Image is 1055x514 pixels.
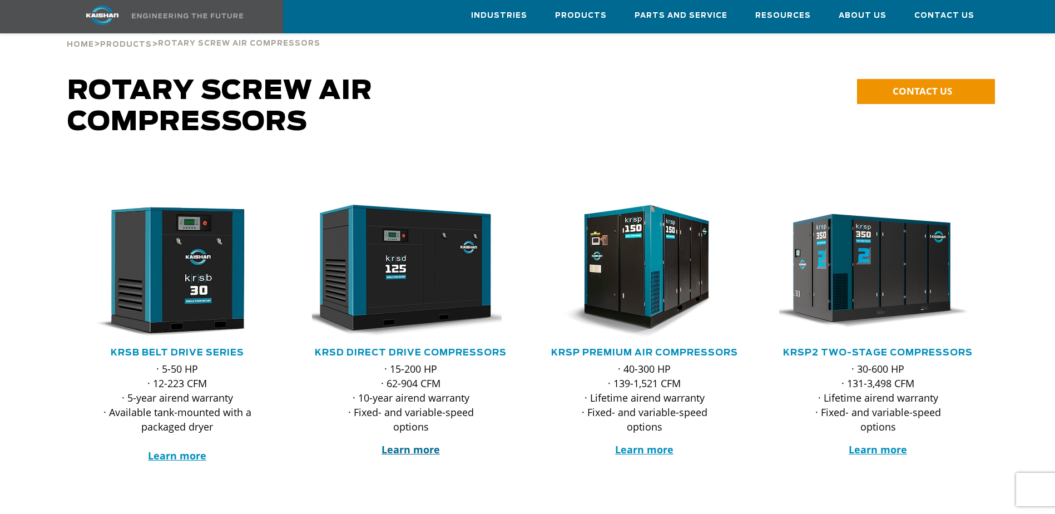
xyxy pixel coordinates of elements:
[67,78,373,136] span: Rotary Screw Air Compressors
[551,348,738,357] a: KRSP Premium Air Compressors
[382,443,440,456] a: Learn more
[839,1,886,31] a: About Us
[555,9,607,22] span: Products
[67,39,94,49] a: Home
[471,1,527,31] a: Industries
[914,1,974,31] a: Contact Us
[312,205,510,338] div: krsd125
[779,205,977,338] div: krsp350
[158,40,320,47] span: Rotary Screw Air Compressors
[70,205,268,338] img: krsb30
[555,1,607,31] a: Products
[132,13,243,18] img: Engineering the future
[537,205,735,338] img: krsp150
[568,362,721,434] p: · 40-300 HP · 139-1,521 CFM · Lifetime airend warranty · Fixed- and variable-speed options
[771,205,969,338] img: krsp350
[849,443,907,456] a: Learn more
[755,1,811,31] a: Resources
[471,9,527,22] span: Industries
[78,205,276,338] div: krsb30
[546,205,744,338] div: krsp150
[783,348,973,357] a: KRSP2 Two-Stage Compressors
[893,85,952,97] span: CONTACT US
[61,6,144,25] img: kaishan logo
[635,9,727,22] span: Parts and Service
[801,362,955,434] p: · 30-600 HP · 131-3,498 CFM · Lifetime airend warranty · Fixed- and variable-speed options
[304,205,502,338] img: krsd125
[615,443,673,456] a: Learn more
[755,9,811,22] span: Resources
[100,41,152,48] span: Products
[148,449,206,462] a: Learn more
[914,9,974,22] span: Contact Us
[67,41,94,48] span: Home
[839,9,886,22] span: About Us
[315,348,507,357] a: KRSD Direct Drive Compressors
[857,79,995,104] a: CONTACT US
[111,348,244,357] a: KRSB Belt Drive Series
[334,362,488,434] p: · 15-200 HP · 62-904 CFM · 10-year airend warranty · Fixed- and variable-speed options
[635,1,727,31] a: Parts and Service
[100,39,152,49] a: Products
[101,362,254,463] p: · 5-50 HP · 12-223 CFM · 5-year airend warranty · Available tank-mounted with a packaged dryer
